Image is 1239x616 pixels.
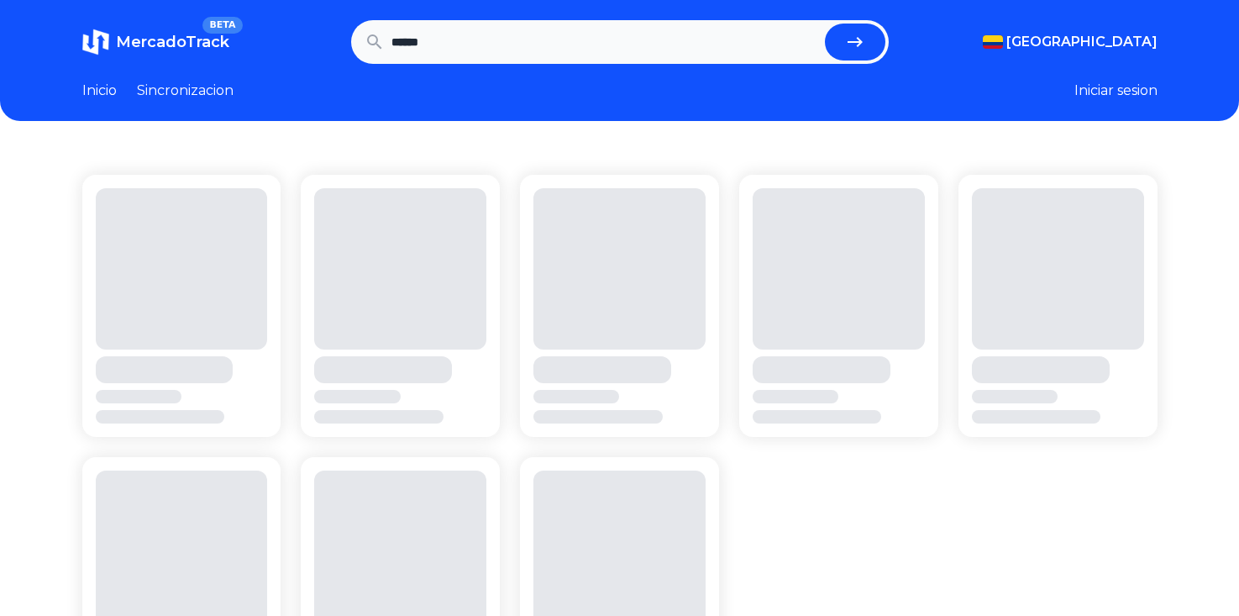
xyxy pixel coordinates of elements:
[82,29,229,55] a: MercadoTrackBETA
[202,17,242,34] span: BETA
[82,29,109,55] img: MercadoTrack
[82,81,117,101] a: Inicio
[1074,81,1158,101] button: Iniciar sesion
[116,33,229,51] span: MercadoTrack
[1006,32,1158,52] span: [GEOGRAPHIC_DATA]
[983,35,1003,49] img: Colombia
[137,81,234,101] a: Sincronizacion
[983,32,1158,52] button: [GEOGRAPHIC_DATA]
